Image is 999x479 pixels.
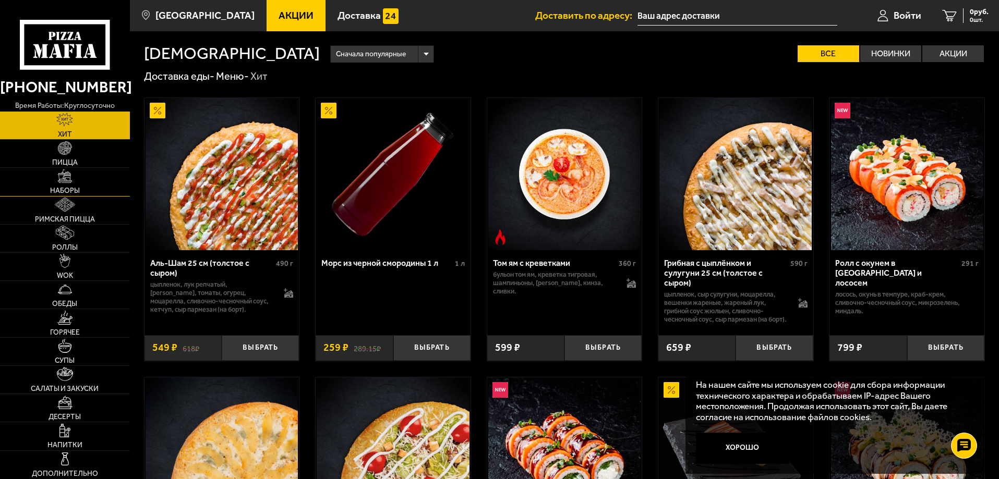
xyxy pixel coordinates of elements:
span: Горячее [50,329,80,336]
span: Десерты [49,413,81,421]
span: WOK [57,272,73,279]
img: Острое блюдо [492,229,508,245]
span: 599 ₽ [495,342,520,353]
img: Акционный [664,382,679,398]
span: Римская пицца [35,216,95,223]
span: Акции [279,10,314,20]
img: Акционный [321,103,336,118]
span: [GEOGRAPHIC_DATA] [155,10,255,20]
a: Острое блюдоТом ям с креветками [487,98,642,250]
div: Грибная с цыплёнком и сулугуни 25 см (толстое с сыром) [664,258,788,288]
a: АкционныйАль-Шам 25 см (толстое с сыром) [145,98,299,250]
s: 289.15 ₽ [354,342,381,353]
span: 590 г [790,259,808,268]
button: Выбрать [393,335,471,361]
img: Акционный [150,103,165,118]
span: 1 л [455,259,465,268]
button: Хорошо [696,433,790,464]
s: 618 ₽ [183,342,199,353]
a: Меню- [216,70,249,82]
a: Доставка еды- [144,70,214,82]
span: Доставка [338,10,381,20]
span: Войти [894,10,921,20]
span: 259 ₽ [323,342,348,353]
span: 490 г [276,259,293,268]
a: Грибная с цыплёнком и сулугуни 25 см (толстое с сыром) [658,98,813,250]
h1: [DEMOGRAPHIC_DATA] [144,45,320,62]
span: Супы [55,357,75,364]
span: Доставить по адресу: [535,10,637,20]
img: Ролл с окунем в темпуре и лососем [831,98,983,250]
a: АкционныйМорс из черной смородины 1 л [316,98,471,250]
span: Роллы [52,244,78,251]
label: Новинки [860,45,922,62]
span: 0 шт. [970,17,989,23]
button: Выбрать [222,335,299,361]
span: Хит [58,131,72,138]
input: Ваш адрес доставки [637,6,837,26]
button: Выбрать [907,335,984,361]
span: 291 г [961,259,979,268]
p: бульон том ям, креветка тигровая, шампиньоны, [PERSON_NAME], кинза, сливки. [493,271,617,296]
img: Грибная с цыплёнком и сулугуни 25 см (толстое с сыром) [659,98,812,250]
a: НовинкаРолл с окунем в темпуре и лососем [829,98,984,250]
img: Том ям с креветками [488,98,641,250]
span: Наборы [50,187,80,194]
span: Салаты и закуски [31,385,99,392]
span: Сначала популярные [336,44,406,64]
img: Морс из черной смородины 1 л [317,98,469,250]
p: На нашем сайте мы используем cookie для сбора информации технического характера и обрабатываем IP... [696,379,969,423]
img: Новинка [492,382,508,398]
img: Аль-Шам 25 см (толстое с сыром) [146,98,298,250]
p: цыпленок, сыр сулугуни, моцарелла, вешенки жареные, жареный лук, грибной соус Жюльен, сливочно-че... [664,290,788,324]
img: Новинка [835,103,850,118]
button: Выбрать [564,335,642,361]
button: Выбрать [736,335,813,361]
span: 0 руб. [970,8,989,16]
div: Ролл с окунем в [GEOGRAPHIC_DATA] и лососем [835,258,959,288]
span: Напитки [47,441,82,449]
p: лосось, окунь в темпуре, краб-крем, сливочно-чесночный соус, микрозелень, миндаль. [835,290,979,315]
img: 15daf4d41897b9f0e9f617042186c801.svg [383,8,399,24]
label: Все [798,45,859,62]
div: Аль-Шам 25 см (толстое с сыром) [150,258,274,278]
span: 360 г [619,259,636,268]
div: Том ям с креветками [493,258,617,268]
p: цыпленок, лук репчатый, [PERSON_NAME], томаты, огурец, моцарелла, сливочно-чесночный соус, кетчуп... [150,280,274,314]
span: Пицца [52,159,78,166]
span: Обеды [52,300,77,308]
div: Морс из черной смородины 1 л [321,258,452,268]
label: Акции [922,45,984,62]
div: Хит [250,70,268,83]
span: 799 ₽ [837,342,862,353]
span: 659 ₽ [666,342,691,353]
span: 549 ₽ [152,342,177,353]
span: Дополнительно [32,470,98,477]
